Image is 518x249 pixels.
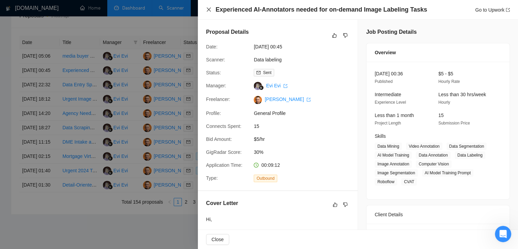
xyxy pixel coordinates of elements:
span: Outbound [254,175,277,182]
button: dislike [341,31,349,40]
span: like [332,33,337,38]
span: Data Annotation [416,151,450,159]
h4: Experienced AI-Annotators needed for on-demand Image Labeling Tasks [216,5,427,14]
span: Intermediate [375,92,401,97]
button: like [331,201,339,209]
span: Data Labeling [455,151,485,159]
span: Application Time: [206,162,242,168]
span: $5 - $5 [438,71,453,76]
span: Hourly [438,100,450,105]
span: Date: [206,44,217,49]
span: dislike [343,202,348,207]
span: General Profile [254,109,356,117]
span: Connects Spent: [206,123,241,129]
span: Skills [375,133,386,139]
span: Scanner: [206,57,225,62]
span: Experience Level [375,100,406,105]
span: Close [211,236,224,243]
span: 30% [254,148,356,156]
span: 15 [254,122,356,130]
img: gigradar-bm.png [259,85,264,90]
span: Sent [263,70,271,75]
span: Video Annotation [406,143,442,150]
span: export [506,8,510,12]
span: Freelancer: [206,97,230,102]
a: Data labeling [254,57,282,62]
span: close [206,7,211,12]
h5: Cover Letter [206,199,238,207]
span: [DATE] 00:45 [254,43,356,50]
span: 15 [438,113,444,118]
span: AI Model Training Prompt [422,169,473,177]
a: [PERSON_NAME] export [265,97,311,102]
span: Image Annotation [375,160,412,168]
span: Bid Amount: [206,136,232,142]
span: 00:09:12 [261,162,280,168]
button: Close [206,234,229,245]
iframe: Intercom live chat [495,226,511,242]
span: Submission Price [438,121,470,126]
span: AI Model Training [375,151,412,159]
a: Evi Evi export [266,83,287,88]
span: Roboflow [375,178,397,186]
span: Project Length [375,121,401,126]
span: Overview [375,49,396,56]
img: c1CtvuG5-qTITJzIUI0U1MbAyO4Zu6EzFucoz_1uqhhCa0ilwInksn-XD_rwT815G7 [254,96,262,104]
span: CVAT [401,178,417,186]
span: clock-circle [254,163,258,167]
button: Close [206,7,211,13]
span: export [307,98,311,102]
span: GigRadar Score: [206,149,241,155]
span: Data Segmentation [446,143,487,150]
button: dislike [341,201,349,209]
span: Less than 30 hrs/week [438,92,486,97]
span: mail [256,71,261,75]
span: Published [375,79,393,84]
a: Go to Upworkexport [475,7,510,13]
span: Image Segmentation [375,169,418,177]
h5: Proposal Details [206,28,249,36]
span: export [283,84,287,88]
span: Computer Vision [416,160,452,168]
span: [DATE] 00:36 [375,71,403,76]
span: Less than 1 month [375,113,414,118]
button: like [330,31,339,40]
span: dislike [343,33,348,38]
span: Profile: [206,111,221,116]
span: like [333,202,338,207]
h5: Job Posting Details [366,28,417,36]
span: Status: [206,70,221,75]
span: Data Mining [375,143,402,150]
span: Type: [206,175,218,181]
span: Hourly Rate [438,79,460,84]
span: $5/hr [254,135,356,143]
span: Manager: [206,83,226,88]
div: Client Details [375,205,501,224]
